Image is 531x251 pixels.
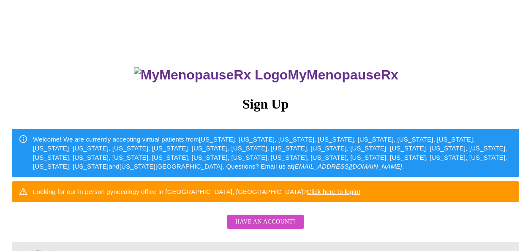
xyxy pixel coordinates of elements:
img: MyMenopauseRx Logo [134,67,288,83]
div: Looking for our in person gynecology office in [GEOGRAPHIC_DATA], [GEOGRAPHIC_DATA]? [33,184,360,199]
div: Welcome! We are currently accepting virtual patients from [US_STATE], [US_STATE], [US_STATE], [US... [33,131,512,175]
span: Have an account? [235,217,296,227]
em: [EMAIL_ADDRESS][DOMAIN_NAME] [293,163,402,170]
h3: MyMenopauseRx [13,67,520,83]
a: Click here to login! [307,188,360,195]
h3: Sign Up [12,96,519,112]
a: Have an account? [225,224,306,231]
button: Have an account? [227,215,304,229]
